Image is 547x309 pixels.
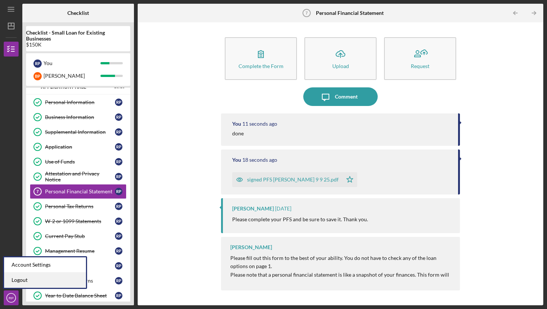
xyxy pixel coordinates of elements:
[335,87,358,106] div: Comment
[45,99,115,105] div: Personal Information
[9,296,13,300] text: RP
[45,248,115,254] div: Management Resume
[44,70,100,82] div: [PERSON_NAME]
[30,244,127,258] a: Management ResumeRP
[411,63,429,69] div: Request
[242,157,277,163] time: 2025-09-09 20:30
[304,37,377,80] button: Upload
[30,139,127,154] a: ApplicationRP
[45,129,115,135] div: Supplemental Information
[4,273,86,288] a: Logout
[67,10,89,16] b: Checklist
[115,188,122,195] div: R P
[115,143,122,151] div: R P
[247,177,339,183] div: signed PFS [PERSON_NAME] 9 9 25.pdf
[232,121,241,127] div: You
[232,172,357,187] button: signed PFS [PERSON_NAME] 9 9 25.pdf
[115,292,122,299] div: R P
[45,293,115,299] div: Year to Date Balance Sheet
[30,110,127,125] a: Business InformationRP
[45,159,115,165] div: Use of Funds
[45,171,115,183] div: Attestation and Privacy Notice
[115,277,122,284] div: R P
[115,262,122,270] div: R P
[115,247,122,255] div: R P
[384,37,456,80] button: Request
[33,59,42,68] div: R P
[4,257,86,273] div: Account Settings
[115,232,122,240] div: R P
[26,42,130,48] div: $150K
[30,214,127,229] a: W-2 or 1099 StatementsRP
[115,158,122,165] div: R P
[275,206,291,212] time: 2025-09-08 19:42
[45,218,115,224] div: W-2 or 1099 Statements
[232,215,368,223] p: Please complete your PFS and be sure to save it. Thank you.
[30,169,127,184] a: Attestation and Privacy NoticeRP
[332,63,349,69] div: Upload
[239,63,284,69] div: Complete the Form
[115,203,122,210] div: R P
[30,95,127,110] a: Personal InformationRP
[30,125,127,139] a: Supplemental InformationRP
[30,154,127,169] a: Use of FundsRP
[44,57,100,70] div: You
[115,128,122,136] div: R P
[232,131,244,136] div: done
[45,203,115,209] div: Personal Tax Returns
[232,157,241,163] div: You
[26,30,130,42] b: Checklist - Small Loan for Existing Businesses
[30,288,127,303] a: Year to Date Balance SheetRP
[115,218,122,225] div: R P
[303,87,378,106] button: Comment
[33,72,42,80] div: B P
[225,37,297,80] button: Complete the Form
[230,244,272,250] div: [PERSON_NAME]
[230,254,452,271] p: Please fill out this form to the best of your ability. You do not have to check any of the loan o...
[316,10,384,16] b: Personal Financial Statement
[115,113,122,121] div: R P
[115,173,122,180] div: R P
[45,233,115,239] div: Current Pay Stub
[45,189,115,194] div: Personal Financial Statement
[45,114,115,120] div: Business Information
[242,121,277,127] time: 2025-09-09 20:31
[30,229,127,244] a: Current Pay StubRP
[306,11,308,15] tspan: 7
[36,189,39,194] tspan: 7
[30,199,127,214] a: Personal Tax ReturnsRP
[4,290,19,305] button: RP
[45,144,115,150] div: Application
[232,206,274,212] div: [PERSON_NAME]
[30,184,127,199] a: 7Personal Financial StatementRP
[115,99,122,106] div: R P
